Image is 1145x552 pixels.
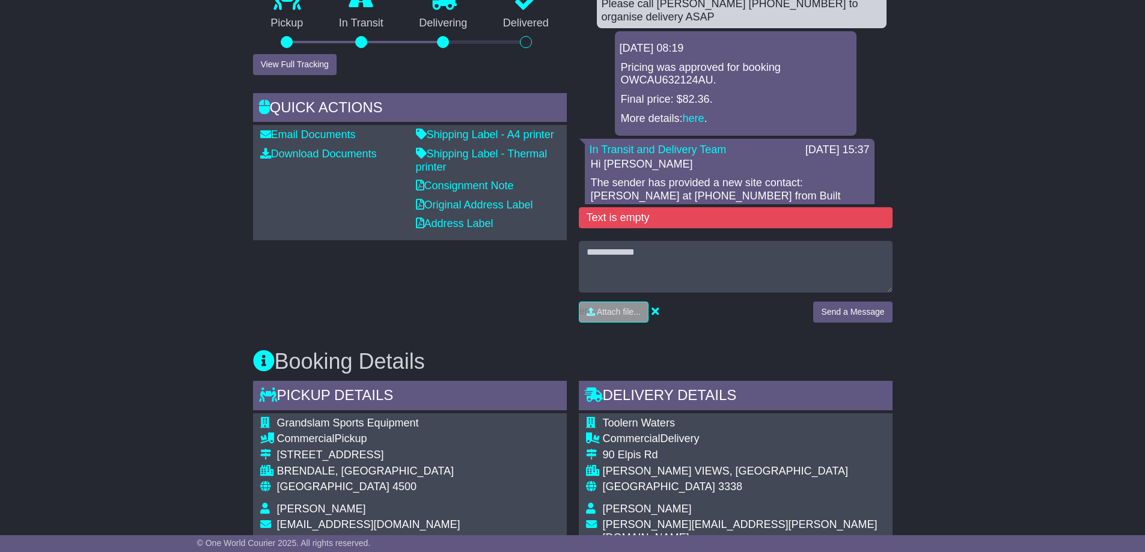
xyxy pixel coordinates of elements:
div: [DATE] 15:37 [805,144,870,157]
h3: Booking Details [253,350,893,374]
div: Text is empty [579,207,893,229]
span: Commercial [277,432,335,444]
div: Delivery [603,432,885,446]
div: [PERSON_NAME] VIEWS, [GEOGRAPHIC_DATA] [603,465,885,478]
p: The sender has provided a new site contact: [PERSON_NAME] at [PHONE_NUMBER] from Built Environs, ... [591,177,869,228]
span: [EMAIL_ADDRESS][DOMAIN_NAME] [277,518,460,530]
p: Hi [PERSON_NAME] [591,158,869,171]
span: [PERSON_NAME][EMAIL_ADDRESS][PERSON_NAME][DOMAIN_NAME] [603,518,878,544]
p: In Transit [321,17,402,30]
span: 4500 [392,481,417,493]
a: Address Label [416,217,493,229]
div: Pickup Details [253,381,567,413]
button: Send a Message [813,302,892,323]
a: Consignment Note [416,180,514,192]
span: 3338 [718,481,742,493]
span: [GEOGRAPHIC_DATA] [603,481,715,493]
p: Final price: $82.36. [621,93,850,106]
p: Delivering [402,17,486,30]
a: Email Documents [260,129,356,141]
p: Delivered [485,17,567,30]
p: Pricing was approved for booking OWCAU632124AU. [621,61,850,87]
span: [PERSON_NAME] [603,503,692,515]
span: © One World Courier 2025. All rights reserved. [197,538,371,548]
div: Pickup [277,432,460,446]
span: Toolern Waters [603,417,675,429]
button: View Full Tracking [253,54,337,75]
a: Shipping Label - A4 printer [416,129,554,141]
div: Quick Actions [253,93,567,126]
span: Grandslam Sports Equipment [277,417,419,429]
span: Commercial [603,432,661,444]
span: 0732053388 [277,535,337,547]
span: [GEOGRAPHIC_DATA] [277,481,389,493]
p: Pickup [253,17,322,30]
span: [PERSON_NAME] [277,503,366,515]
a: Shipping Label - Thermal printer [416,148,548,173]
div: Delivery Details [579,381,893,413]
p: More details: . [621,112,850,126]
a: here [683,112,704,124]
div: [DATE] 08:19 [620,42,852,55]
a: Original Address Label [416,199,533,211]
a: In Transit and Delivery Team [590,144,727,156]
a: Download Documents [260,148,377,160]
div: 90 Elpis Rd [603,449,885,462]
div: [STREET_ADDRESS] [277,449,460,462]
div: BRENDALE, [GEOGRAPHIC_DATA] [277,465,460,478]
